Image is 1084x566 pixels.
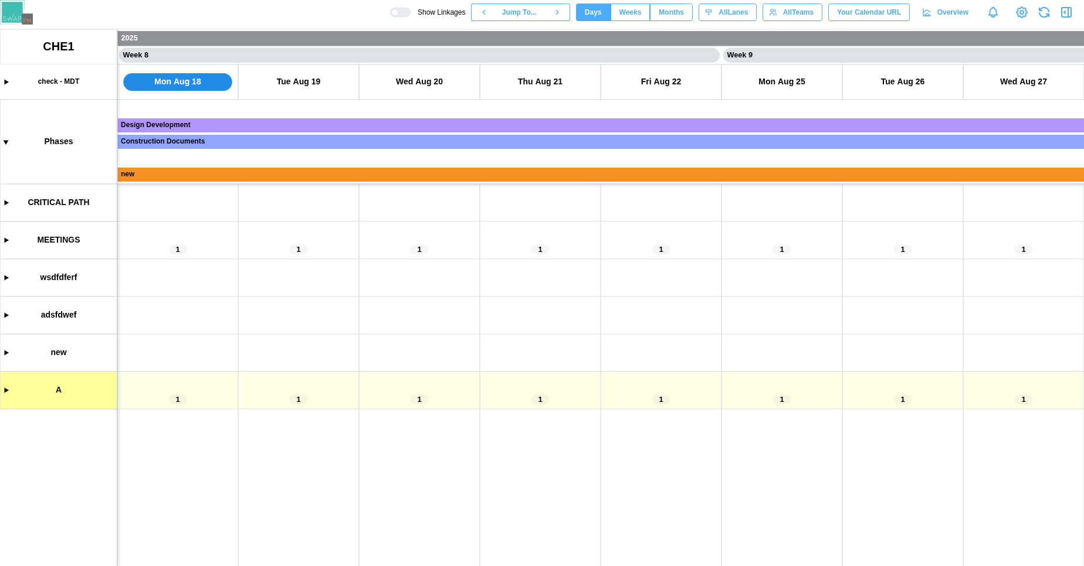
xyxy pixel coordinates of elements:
[619,4,642,21] span: Weeks
[719,4,748,21] span: All Lanes
[837,4,901,21] span: Your Calendar URL
[502,4,537,21] span: Jump To...
[783,4,814,21] span: All Teams
[576,4,611,21] button: Days
[983,2,1003,22] a: Notifications
[659,4,684,21] span: Months
[496,4,544,21] button: Jump To...
[1036,4,1052,21] button: Refresh Grid
[611,4,651,21] button: Weeks
[411,8,465,17] span: Show Linkages
[763,4,822,21] button: AllTeams
[1014,4,1030,21] a: View Project
[916,4,977,21] a: Overview
[828,4,910,21] button: Your Calendar URL
[699,4,757,21] button: AllLanes
[650,4,693,21] button: Months
[585,4,602,21] span: Days
[1058,4,1075,21] button: Open Drawer
[937,4,968,21] span: Overview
